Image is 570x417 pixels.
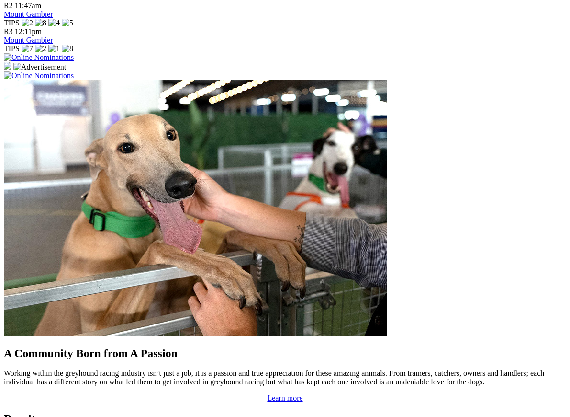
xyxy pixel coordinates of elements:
img: 15187_Greyhounds_GreysPlayCentral_Resize_SA_WebsiteBanner_300x115_2025.jpg [4,62,11,69]
a: Learn more [267,394,302,402]
img: 7 [22,45,33,53]
a: Mount Gambier [4,10,53,18]
img: Westy_Cropped.jpg [4,80,387,336]
img: 4 [48,19,60,27]
img: Online Nominations [4,53,74,62]
img: 1 [48,45,60,53]
span: 12:11pm [15,27,42,35]
img: 2 [35,45,46,53]
img: Advertisement [13,63,66,71]
span: 11:47am [15,1,41,10]
img: 8 [35,19,46,27]
img: 2 [22,19,33,27]
img: 8 [62,45,73,53]
img: Online Nominations [4,71,74,80]
span: TIPS [4,19,20,27]
a: Mount Gambier [4,36,53,44]
span: R2 [4,1,13,10]
img: 5 [62,19,73,27]
span: R3 [4,27,13,35]
span: TIPS [4,45,20,53]
p: Working within the greyhound racing industry isn’t just a job, it is a passion and true appreciat... [4,369,566,386]
h2: A Community Born from A Passion [4,347,566,360]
